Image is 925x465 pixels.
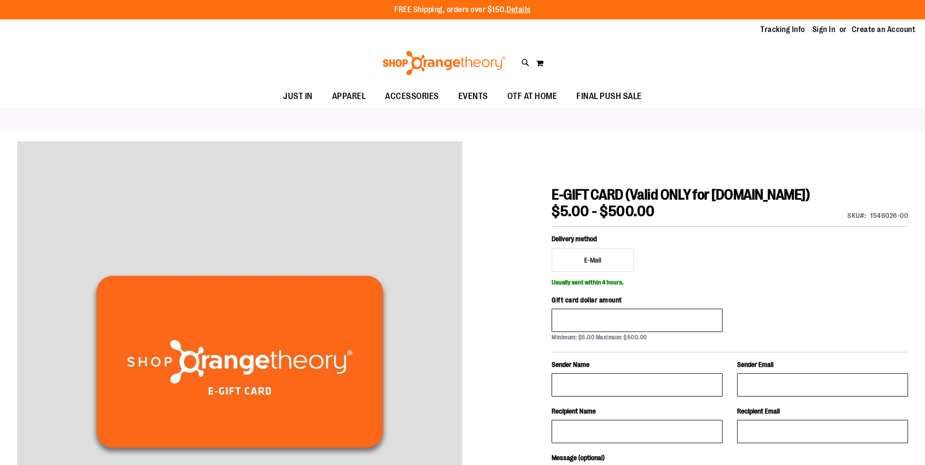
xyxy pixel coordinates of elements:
[737,361,774,368] span: Sender Email
[852,24,916,35] a: Create an Account
[847,212,866,219] strong: SKU
[498,85,567,108] a: OTF AT HOME
[552,277,908,285] p: Usually sent within 4 hours.
[552,249,634,272] label: E-Mail
[552,454,605,462] span: Message (optional)
[596,334,647,341] span: Maximum: $500.00
[552,234,723,244] p: Delivery method
[458,85,488,107] span: EVENTS
[506,5,531,14] a: Details
[507,85,557,107] span: OTF AT HOME
[812,24,836,35] a: Sign In
[449,85,498,108] a: EVENTS
[552,334,594,341] span: Minimum: $5.00
[576,85,642,107] span: FINAL PUSH SALE
[332,85,366,107] span: APPAREL
[273,85,322,107] a: JUST IN
[385,85,439,107] span: ACCESSORIES
[552,407,596,415] span: Recipient Name
[870,211,908,220] div: 1546026-00
[552,203,655,219] span: $5.00 - $500.00
[381,51,507,75] img: Shop Orangetheory
[552,361,589,368] span: Sender Name
[283,85,313,107] span: JUST IN
[760,24,805,35] a: Tracking Info
[375,85,449,108] a: ACCESSORIES
[567,85,652,108] a: FINAL PUSH SALE
[737,407,780,415] span: Recipient Email
[394,4,531,16] p: FREE Shipping, orders over $150.
[552,186,809,203] span: E-GIFT CARD (Valid ONLY for [DOMAIN_NAME])
[552,296,622,304] span: Gift card dollar amount
[322,85,376,108] a: APPAREL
